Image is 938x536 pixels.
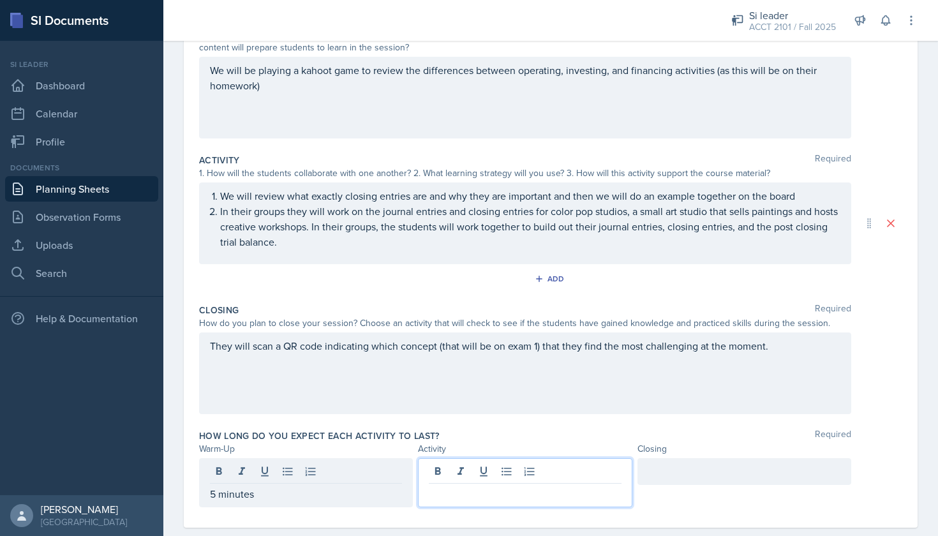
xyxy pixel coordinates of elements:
a: Search [5,260,158,286]
div: Add [537,274,565,284]
label: Closing [199,304,239,316]
a: Calendar [5,101,158,126]
p: They will scan a QR code indicating which concept (that will be on exam 1) that they find the mos... [210,338,840,354]
div: [PERSON_NAME] [41,503,127,516]
div: ACCT 2101 / Fall 2025 [749,20,836,34]
div: [GEOGRAPHIC_DATA] [41,516,127,528]
p: In their groups they will work on the journal entries and closing entries for color pop studios, ... [220,204,840,249]
a: Profile [5,129,158,154]
a: Uploads [5,232,158,258]
a: Dashboard [5,73,158,98]
a: Planning Sheets [5,176,158,202]
label: Activity [199,154,240,167]
div: How do you plan to open your session? What icebreaker will you facilitate to help build community... [199,27,851,54]
span: Required [815,154,851,167]
span: Required [815,429,851,442]
div: Activity [418,442,632,456]
div: Documents [5,162,158,174]
div: Closing [637,442,851,456]
div: Si leader [5,59,158,70]
a: Observation Forms [5,204,158,230]
div: How do you plan to close your session? Choose an activity that will check to see if the students ... [199,316,851,330]
div: Si leader [749,8,836,23]
button: Add [530,269,572,288]
label: How long do you expect each activity to last? [199,429,440,442]
div: Warm-Up [199,442,413,456]
p: We will review what exactly closing entries are and why they are important and then we will do an... [220,188,840,204]
div: 1. How will the students collaborate with one another? 2. What learning strategy will you use? 3.... [199,167,851,180]
p: We will be playing a kahoot game to review the differences between operating, investing, and fina... [210,63,840,93]
p: 5 minutes [210,486,402,502]
div: Help & Documentation [5,306,158,331]
span: Required [815,304,851,316]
